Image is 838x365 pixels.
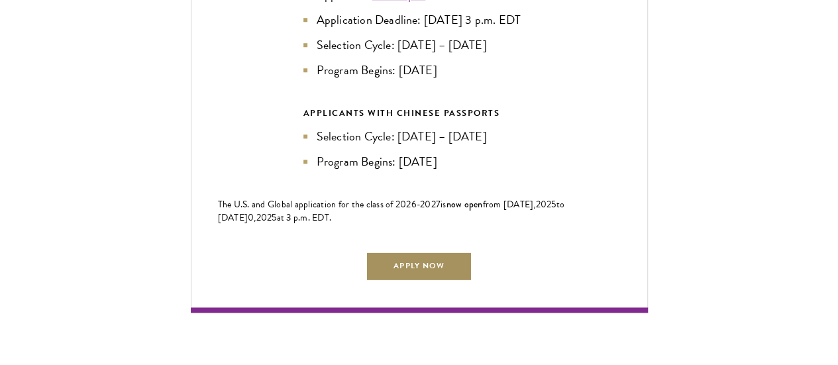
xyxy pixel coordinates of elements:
[436,197,441,211] span: 7
[551,197,556,211] span: 5
[303,61,535,79] li: Program Begins: [DATE]
[483,197,536,211] span: from [DATE],
[441,197,446,211] span: is
[303,127,535,146] li: Selection Cycle: [DATE] – [DATE]
[277,211,332,225] span: at 3 p.m. EDT.
[446,197,483,211] span: now open
[254,211,256,225] span: ,
[366,251,472,281] a: Apply Now
[417,197,436,211] span: -202
[303,152,535,171] li: Program Begins: [DATE]
[256,211,272,225] span: 202
[218,197,411,211] span: The U.S. and Global application for the class of 202
[411,197,417,211] span: 6
[218,197,565,225] span: to [DATE]
[272,211,276,225] span: 5
[303,11,535,29] li: Application Deadline: [DATE] 3 p.m. EDT
[303,36,535,54] li: Selection Cycle: [DATE] – [DATE]
[536,197,552,211] span: 202
[248,211,254,225] span: 0
[303,106,535,121] div: APPLICANTS WITH CHINESE PASSPORTS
